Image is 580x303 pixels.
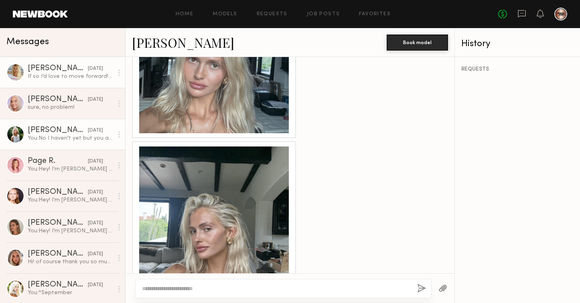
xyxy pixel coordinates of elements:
a: Book model [387,39,448,45]
div: You: Hey! I’m [PERSON_NAME] (@doug_theo on Instagram), Director of Education at [PERSON_NAME]. I’... [28,165,113,173]
div: If so I’d love to move forward! Full name: [PERSON_NAME] [EMAIL_ADDRESS][DOMAIN_NAME] 4434541394 [28,73,113,80]
div: [PERSON_NAME] [28,250,88,258]
div: [DATE] [88,127,103,134]
span: Messages [6,37,49,47]
div: [PERSON_NAME] [28,188,88,196]
div: Page R. [28,157,88,165]
a: Favorites [359,12,391,17]
a: [PERSON_NAME] [132,34,234,51]
div: You: Hey! I’m [PERSON_NAME] (@doug_theo on Instagram), Director of Education at [PERSON_NAME]. I’... [28,227,113,235]
a: Job Posts [307,12,340,17]
a: Models [213,12,237,17]
a: Home [176,12,194,17]
div: [DATE] [88,281,103,289]
div: [DATE] [88,189,103,196]
div: You: No I haven't yet but you are booked for the day! We are prepping for an event this weekend s... [28,134,113,142]
div: You: Hey! I’m [PERSON_NAME] (@doug_theo on Instagram), Director of Education at [PERSON_NAME]. I’... [28,196,113,204]
div: [DATE] [88,220,103,227]
div: [PERSON_NAME] [28,65,88,73]
div: [PERSON_NAME] [28,126,88,134]
button: Book model [387,35,448,51]
div: You: *September [28,289,113,297]
div: [PERSON_NAME] [28,96,88,104]
a: Requests [257,12,288,17]
div: [DATE] [88,65,103,73]
div: [DATE] [88,250,103,258]
div: [PERSON_NAME] [28,281,88,289]
div: REQUESTS [461,67,574,72]
div: [PERSON_NAME] [28,219,88,227]
div: sure, no problem! [28,104,113,111]
div: [DATE] [88,158,103,165]
div: [DATE] [88,96,103,104]
div: History [461,39,574,49]
div: Hi! of course thank you so much for getting back! I am not available on 9/15 anymore i’m so sorry... [28,258,113,266]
